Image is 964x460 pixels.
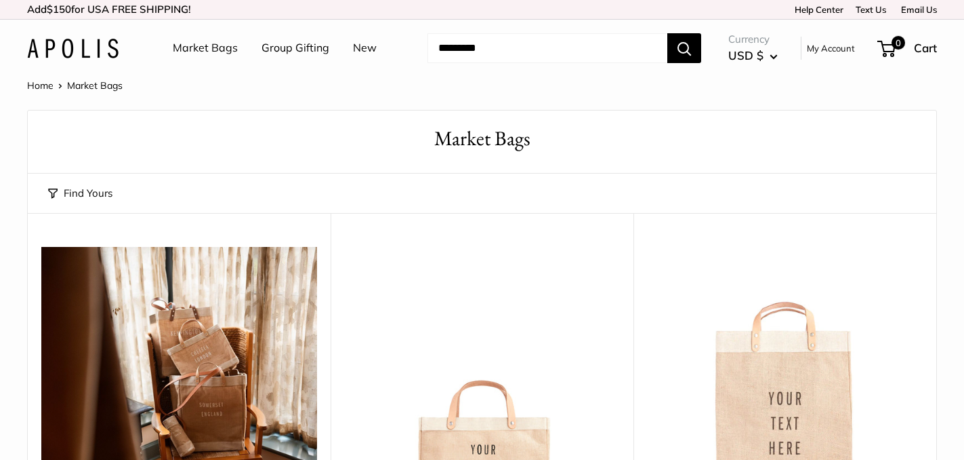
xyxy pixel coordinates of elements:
a: Help Center [790,4,843,15]
button: Search [667,33,701,63]
button: USD $ [728,45,778,66]
a: Text Us [856,4,886,15]
a: Email Us [896,4,937,15]
a: Group Gifting [261,38,329,58]
nav: Breadcrumb [27,77,123,94]
a: Home [27,79,54,92]
a: New [353,38,377,58]
h1: Market Bags [48,124,916,153]
span: $150 [47,3,71,16]
input: Search... [427,33,667,63]
span: Cart [914,41,937,55]
a: My Account [807,40,855,56]
img: Apolis [27,39,119,58]
a: Market Bags [173,38,238,58]
span: Currency [728,30,778,49]
button: Find Yours [48,184,112,203]
a: 0 Cart [879,37,937,59]
span: USD $ [728,48,763,62]
span: 0 [892,36,905,50]
span: Market Bags [67,79,123,92]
